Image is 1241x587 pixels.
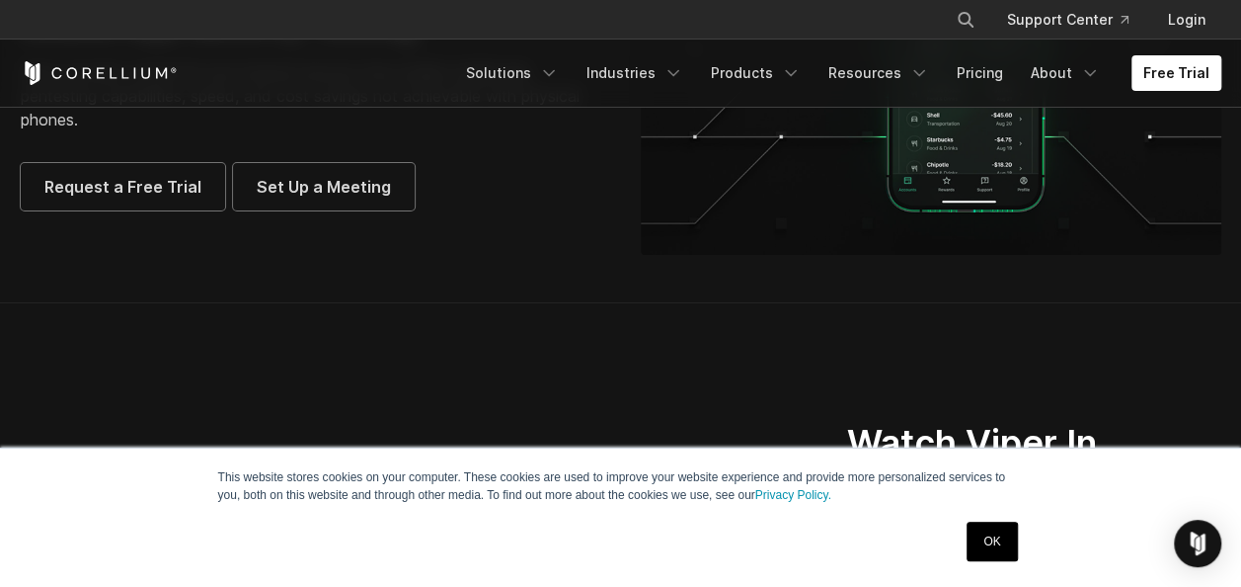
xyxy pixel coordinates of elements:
button: Search [948,2,983,38]
a: Products [699,55,813,91]
a: Solutions [454,55,571,91]
div: Navigation Menu [932,2,1221,38]
a: About [1019,55,1112,91]
div: Open Intercom Messenger [1174,520,1221,567]
a: Set Up a Meeting [233,163,415,210]
a: Pricing [945,55,1015,91]
span: Set Up a Meeting [257,175,391,199]
a: Resources [816,55,941,91]
h2: Watch Viper In Action [847,421,1146,510]
a: Industries [575,55,695,91]
div: Navigation Menu [454,55,1221,91]
a: Login [1152,2,1221,38]
a: Request a Free Trial [21,163,225,210]
a: Free Trial [1131,55,1221,91]
a: Privacy Policy. [755,488,831,502]
span: Request a Free Trial [44,175,201,199]
a: OK [967,522,1017,561]
p: This website stores cookies on your computer. These cookies are used to improve your website expe... [218,468,1024,504]
a: Support Center [991,2,1144,38]
a: Corellium Home [21,61,178,85]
